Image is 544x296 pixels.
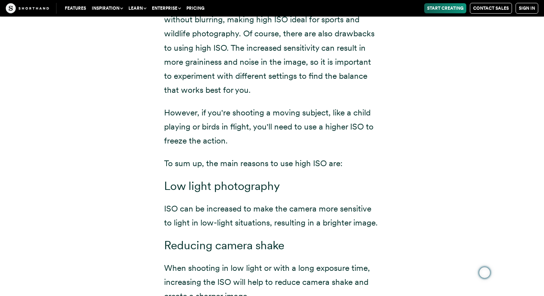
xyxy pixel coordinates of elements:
[164,238,380,252] h3: Reducing camera shake
[516,3,538,14] a: Sign in
[62,3,89,13] a: Features
[149,3,183,13] button: Enterprise
[164,179,380,193] h3: Low light photography
[164,156,380,170] p: To sum up, the main reasons to use high ISO are:
[126,3,149,13] button: Learn
[183,3,207,13] a: Pricing
[6,3,49,13] img: The Craft
[424,3,466,13] a: Start Creating
[89,3,126,13] button: Inspiration
[470,3,512,14] a: Contact Sales
[164,202,380,230] p: ISO can be increased to make the camera more sensitive to light in low-light situations, resultin...
[164,106,380,148] p: However, if you're shooting a moving subject, like a child playing or birds in flight, you'll nee...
